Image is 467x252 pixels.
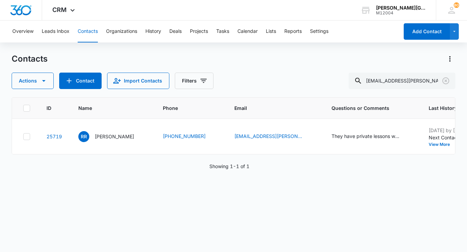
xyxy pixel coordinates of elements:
button: Deals [169,21,182,42]
button: Actions [12,73,54,89]
button: Projects [190,21,208,42]
button: Reports [284,21,302,42]
div: Email - bala.sitaraman@gmail.com - Select to Edit Field [234,133,315,141]
a: [PHONE_NUMBER] [163,133,206,140]
button: Lists [266,21,276,42]
button: History [145,21,161,42]
a: Navigate to contact details page for Roshni Raman [47,134,62,139]
button: Organizations [106,21,137,42]
button: Clear [440,75,451,86]
h1: Contacts [12,54,48,64]
a: [EMAIL_ADDRESS][PERSON_NAME][DOMAIN_NAME] [234,133,303,140]
button: Calendar [237,21,258,42]
button: Add Contact [404,23,450,40]
div: Name - Roshni Raman - Select to Edit Field [78,131,146,142]
button: Add Contact [59,73,102,89]
div: account name [376,5,426,11]
input: Search Contacts [349,73,455,89]
span: 80 [454,2,459,8]
button: View More [429,142,455,147]
button: Actions [444,53,455,64]
span: Name [78,104,137,112]
button: Leads Inbox [42,21,69,42]
div: notifications count [454,2,459,8]
p: Showing 1-1 of 1 [209,163,249,170]
div: They have private lessons with Coach [PERSON_NAME] and they would like to register for a camp [332,133,400,140]
span: CRM [52,6,67,13]
span: ID [47,104,52,112]
button: Contacts [78,21,98,42]
div: Phone - (650) 439-6186 - Select to Edit Field [163,133,218,141]
p: [PERSON_NAME] [95,133,134,140]
div: Questions or Comments - They have private lessons with Coach Iryna and they would like to registe... [332,133,412,141]
button: Import Contacts [107,73,169,89]
span: Phone [163,104,208,112]
span: RR [78,131,89,142]
span: Questions or Comments [332,104,412,112]
button: Filters [175,73,213,89]
div: account id [376,11,426,15]
button: Settings [310,21,328,42]
button: Tasks [216,21,229,42]
span: Email [234,104,305,112]
button: Overview [12,21,34,42]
